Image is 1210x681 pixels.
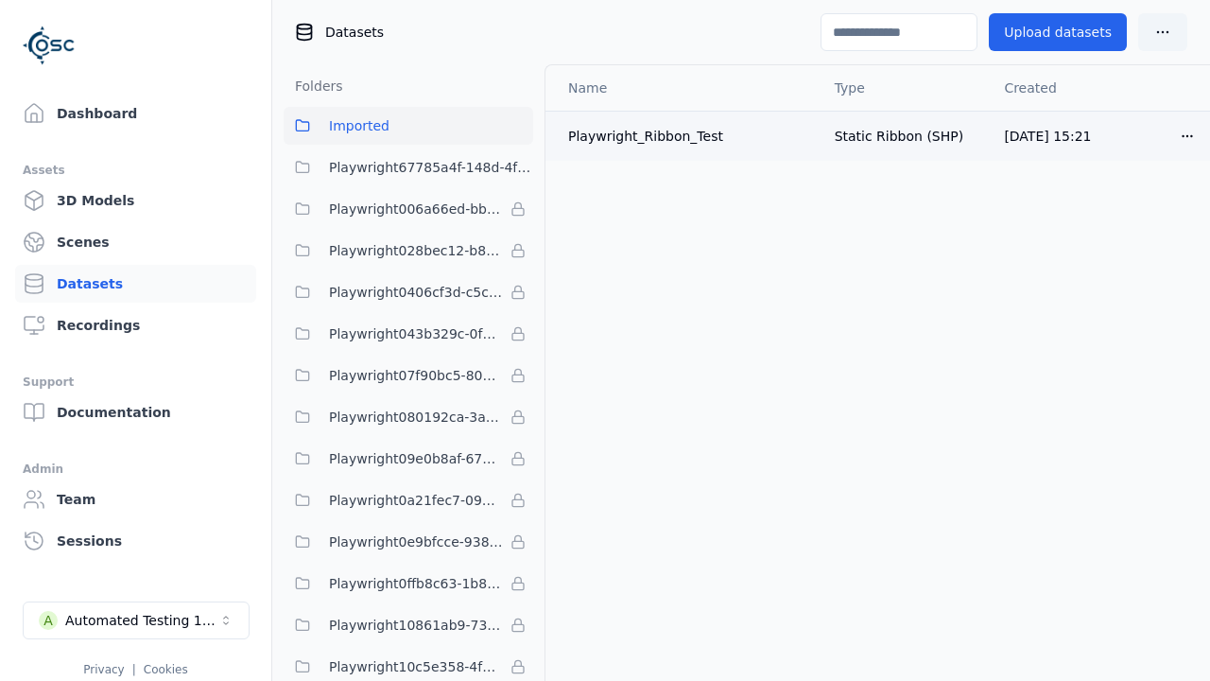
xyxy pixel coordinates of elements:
span: Playwright10861ab9-735f-4df9-aafe-eebd5bc866d9 [329,614,503,637]
span: Playwright080192ca-3ab8-4170-8689-2c2dffafb10d [329,406,503,428]
span: Playwright0ffb8c63-1b89-42f9-8930-08c6864de4e8 [329,572,503,595]
a: Team [15,480,256,518]
button: Playwright0ffb8c63-1b89-42f9-8930-08c6864de4e8 [284,565,533,602]
button: Upload datasets [989,13,1127,51]
span: Playwright67785a4f-148d-4fca-8377-30898b20f4a2 [329,156,533,179]
a: Privacy [83,663,124,676]
span: Datasets [325,23,384,42]
h3: Folders [284,77,343,96]
div: Support [23,371,249,393]
div: A [39,611,58,630]
button: Playwright09e0b8af-6797-487c-9a58-df45af994400 [284,440,533,478]
button: Playwright10861ab9-735f-4df9-aafe-eebd5bc866d9 [284,606,533,644]
button: Playwright07f90bc5-80d1-4d58-862e-051c9f56b799 [284,357,533,394]
span: Playwright10c5e358-4f76-4599-baaf-fd5b2776e6be [329,655,503,678]
span: [DATE] 15:21 [1004,129,1091,144]
th: Created [989,65,1165,111]
button: Playwright67785a4f-148d-4fca-8377-30898b20f4a2 [284,148,533,186]
button: Playwright028bec12-b853-4041-8716-f34111cdbd0b [284,232,533,270]
a: Dashboard [15,95,256,132]
span: | [132,663,136,676]
button: Select a workspace [23,602,250,639]
span: Playwright028bec12-b853-4041-8716-f34111cdbd0b [329,239,503,262]
span: Playwright043b329c-0fea-4eef-a1dd-c1b85d96f68d [329,323,503,345]
a: 3D Models [15,182,256,219]
button: Playwright0e9bfcce-9385-4655-aad9-5e1830d0cbce [284,523,533,561]
a: Sessions [15,522,256,560]
th: Name [545,65,820,111]
span: Playwright0a21fec7-093e-446e-ac90-feefe60349da [329,489,503,512]
span: Playwright0406cf3d-c5c6-4809-a891-d4d7aaf60441 [329,281,503,304]
span: Playwright006a66ed-bbfa-4b84-a6f2-8b03960da6f1 [329,198,503,220]
a: Scenes [15,223,256,261]
th: Type [820,65,990,111]
div: Automated Testing 1 - Playwright [65,611,218,630]
a: Cookies [144,663,188,676]
div: Admin [23,458,249,480]
span: Playwright07f90bc5-80d1-4d58-862e-051c9f56b799 [329,364,503,387]
a: Recordings [15,306,256,344]
span: Playwright09e0b8af-6797-487c-9a58-df45af994400 [329,447,503,470]
button: Imported [284,107,533,145]
a: Datasets [15,265,256,303]
button: Playwright0a21fec7-093e-446e-ac90-feefe60349da [284,481,533,519]
button: Playwright043b329c-0fea-4eef-a1dd-c1b85d96f68d [284,315,533,353]
div: Playwright_Ribbon_Test [568,127,804,146]
div: Assets [23,159,249,182]
span: Imported [329,114,389,137]
button: Playwright080192ca-3ab8-4170-8689-2c2dffafb10d [284,398,533,436]
button: Playwright006a66ed-bbfa-4b84-a6f2-8b03960da6f1 [284,190,533,228]
td: Static Ribbon (SHP) [820,111,990,161]
img: Logo [23,19,76,72]
a: Documentation [15,393,256,431]
span: Playwright0e9bfcce-9385-4655-aad9-5e1830d0cbce [329,531,503,553]
button: Playwright0406cf3d-c5c6-4809-a891-d4d7aaf60441 [284,273,533,311]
